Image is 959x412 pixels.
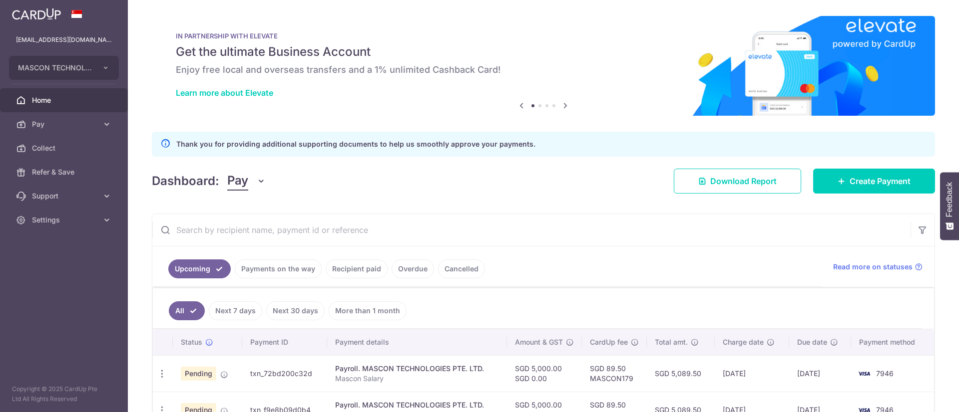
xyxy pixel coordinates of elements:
a: Cancelled [438,259,485,278]
button: Pay [227,172,266,191]
span: Total amt. [655,337,688,347]
div: Payroll. MASCON TECHNOLOGIES PTE. LTD. [335,364,499,374]
td: [DATE] [715,355,789,392]
span: CardUp fee [590,337,628,347]
img: Bank Card [854,368,874,380]
h5: Get the ultimate Business Account [176,44,911,60]
h6: Enjoy free local and overseas transfers and a 1% unlimited Cashback Card! [176,64,911,76]
td: [DATE] [789,355,851,392]
span: Due date [797,337,827,347]
td: SGD 5,000.00 SGD 0.00 [507,355,582,392]
a: All [169,301,205,320]
span: Read more on statuses [833,262,913,272]
a: Overdue [392,259,434,278]
a: Create Payment [813,169,935,194]
a: Payments on the way [235,259,322,278]
td: txn_72bd200c32d [242,355,327,392]
a: Download Report [674,169,801,194]
th: Payment method [851,329,934,355]
button: MASCON TECHNOLOGIES PTE. LTD. [9,56,119,80]
span: Pay [32,119,98,129]
span: Collect [32,143,98,153]
img: Renovation banner [152,16,935,116]
input: Search by recipient name, payment id or reference [152,214,911,246]
span: Pending [181,367,216,381]
span: Support [32,191,98,201]
button: Feedback - Show survey [940,172,959,240]
div: Payroll. MASCON TECHNOLOGIES PTE. LTD. [335,400,499,410]
a: Recipient paid [326,259,388,278]
span: Amount & GST [515,337,563,347]
td: SGD 89.50 MASCON179 [582,355,647,392]
img: CardUp [12,8,61,20]
a: Upcoming [168,259,231,278]
span: Refer & Save [32,167,98,177]
span: Status [181,337,202,347]
th: Payment details [327,329,507,355]
td: SGD 5,089.50 [647,355,715,392]
th: Payment ID [242,329,327,355]
a: Next 7 days [209,301,262,320]
span: Charge date [723,337,764,347]
p: Mascon Salary [335,374,499,384]
span: Pay [227,172,248,191]
a: Next 30 days [266,301,325,320]
span: Feedback [945,182,954,217]
span: Create Payment [850,175,911,187]
p: [EMAIL_ADDRESS][DOMAIN_NAME] [16,35,112,45]
a: Read more on statuses [833,262,923,272]
a: More than 1 month [329,301,407,320]
span: Settings [32,215,98,225]
a: Learn more about Elevate [176,88,273,98]
span: Download Report [710,175,777,187]
h4: Dashboard: [152,172,219,190]
span: Home [32,95,98,105]
p: IN PARTNERSHIP WITH ELEVATE [176,32,911,40]
p: Thank you for providing additional supporting documents to help us smoothly approve your payments. [176,138,535,150]
span: 7946 [876,369,894,378]
span: MASCON TECHNOLOGIES PTE. LTD. [18,63,92,73]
